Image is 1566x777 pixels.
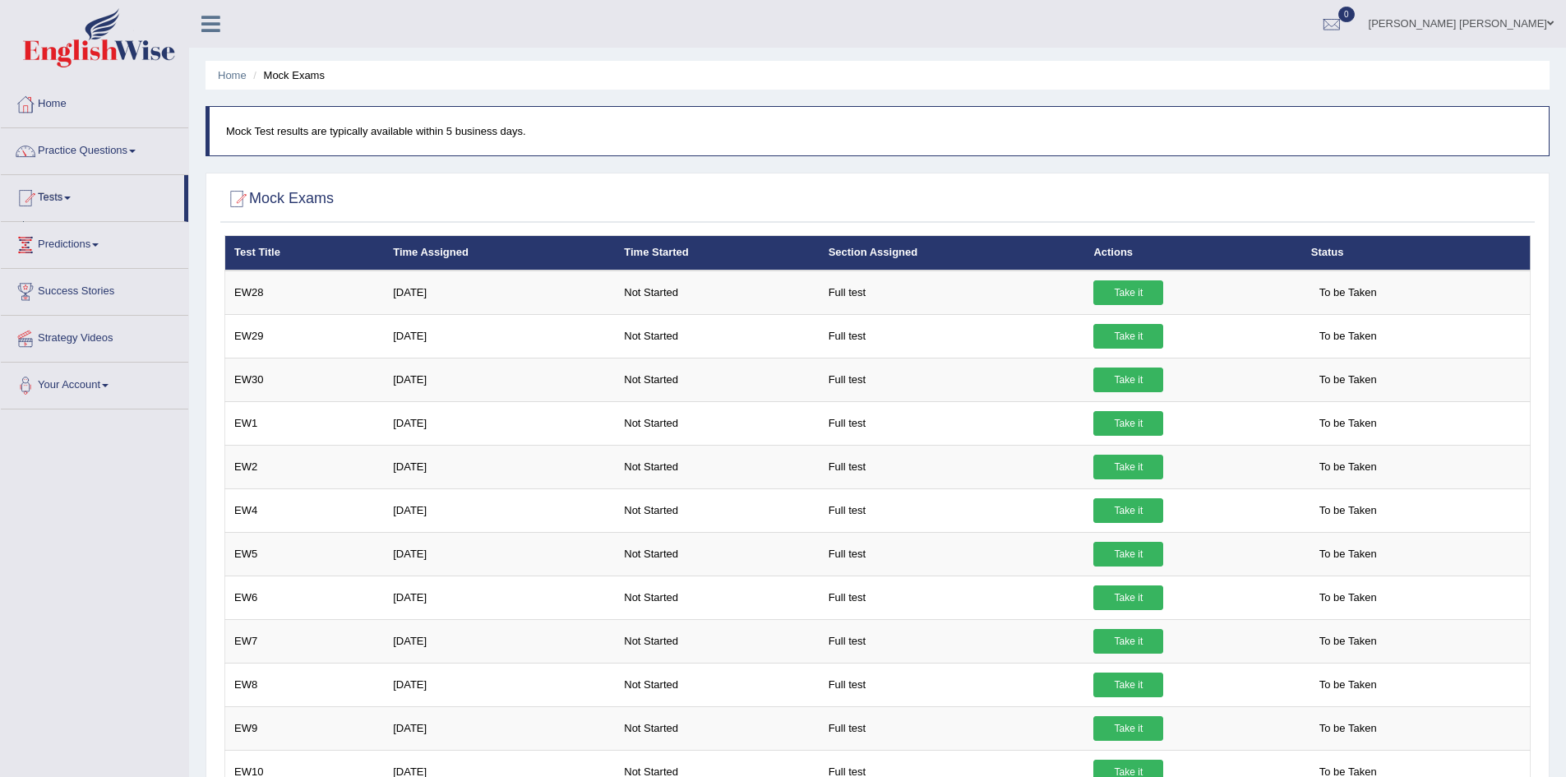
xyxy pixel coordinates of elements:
[615,445,819,488] td: Not Started
[820,445,1085,488] td: Full test
[615,236,819,271] th: Time Started
[615,619,819,663] td: Not Started
[820,314,1085,358] td: Full test
[615,314,819,358] td: Not Started
[384,445,615,488] td: [DATE]
[1311,629,1385,654] span: To be Taken
[384,401,615,445] td: [DATE]
[225,619,385,663] td: EW7
[615,358,819,401] td: Not Started
[384,236,615,271] th: Time Assigned
[225,576,385,619] td: EW6
[225,314,385,358] td: EW29
[820,271,1085,315] td: Full test
[1093,585,1163,610] a: Take it
[1093,542,1163,567] a: Take it
[1093,673,1163,697] a: Take it
[225,358,385,401] td: EW30
[615,401,819,445] td: Not Started
[225,271,385,315] td: EW28
[1,222,188,263] a: Predictions
[1093,411,1163,436] a: Take it
[1311,716,1385,741] span: To be Taken
[1093,498,1163,523] a: Take it
[218,69,247,81] a: Home
[1093,455,1163,479] a: Take it
[1311,498,1385,523] span: To be Taken
[225,663,385,706] td: EW8
[615,663,819,706] td: Not Started
[384,619,615,663] td: [DATE]
[1302,236,1531,271] th: Status
[820,488,1085,532] td: Full test
[1,316,188,357] a: Strategy Videos
[384,358,615,401] td: [DATE]
[384,271,615,315] td: [DATE]
[1084,236,1301,271] th: Actions
[820,619,1085,663] td: Full test
[820,532,1085,576] td: Full test
[820,663,1085,706] td: Full test
[30,221,184,251] a: Take Practice Sectional Test
[225,532,385,576] td: EW5
[1311,411,1385,436] span: To be Taken
[225,706,385,750] td: EW9
[615,706,819,750] td: Not Started
[615,532,819,576] td: Not Started
[1093,324,1163,349] a: Take it
[225,401,385,445] td: EW1
[1093,716,1163,741] a: Take it
[1311,280,1385,305] span: To be Taken
[615,488,819,532] td: Not Started
[1311,368,1385,392] span: To be Taken
[1311,324,1385,349] span: To be Taken
[384,488,615,532] td: [DATE]
[1093,368,1163,392] a: Take it
[1,128,188,169] a: Practice Questions
[1,269,188,310] a: Success Stories
[225,445,385,488] td: EW2
[224,187,334,211] h2: Mock Exams
[384,532,615,576] td: [DATE]
[384,706,615,750] td: [DATE]
[384,314,615,358] td: [DATE]
[820,706,1085,750] td: Full test
[226,123,1532,139] p: Mock Test results are typically available within 5 business days.
[820,401,1085,445] td: Full test
[1311,542,1385,567] span: To be Taken
[384,663,615,706] td: [DATE]
[1093,280,1163,305] a: Take it
[615,576,819,619] td: Not Started
[1,363,188,404] a: Your Account
[1311,455,1385,479] span: To be Taken
[1,81,188,123] a: Home
[1,175,184,216] a: Tests
[1338,7,1355,22] span: 0
[1311,585,1385,610] span: To be Taken
[249,67,325,83] li: Mock Exams
[1311,673,1385,697] span: To be Taken
[820,236,1085,271] th: Section Assigned
[225,236,385,271] th: Test Title
[1093,629,1163,654] a: Take it
[820,576,1085,619] td: Full test
[384,576,615,619] td: [DATE]
[225,488,385,532] td: EW4
[820,358,1085,401] td: Full test
[615,271,819,315] td: Not Started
